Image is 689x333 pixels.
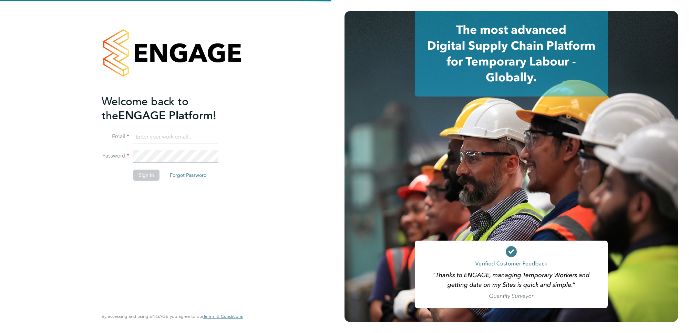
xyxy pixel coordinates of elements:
[102,313,243,319] span: By accessing and using ENGAGE you agree to our
[102,94,236,123] h2: ENGAGE Platform!
[102,95,188,122] span: Welcome back to the
[164,170,212,181] button: Forgot Password
[133,170,160,181] button: Sign In
[102,152,129,160] label: Password
[102,133,129,140] label: Email
[133,131,218,143] input: Enter your work email...
[203,314,243,319] a: Terms & Conditions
